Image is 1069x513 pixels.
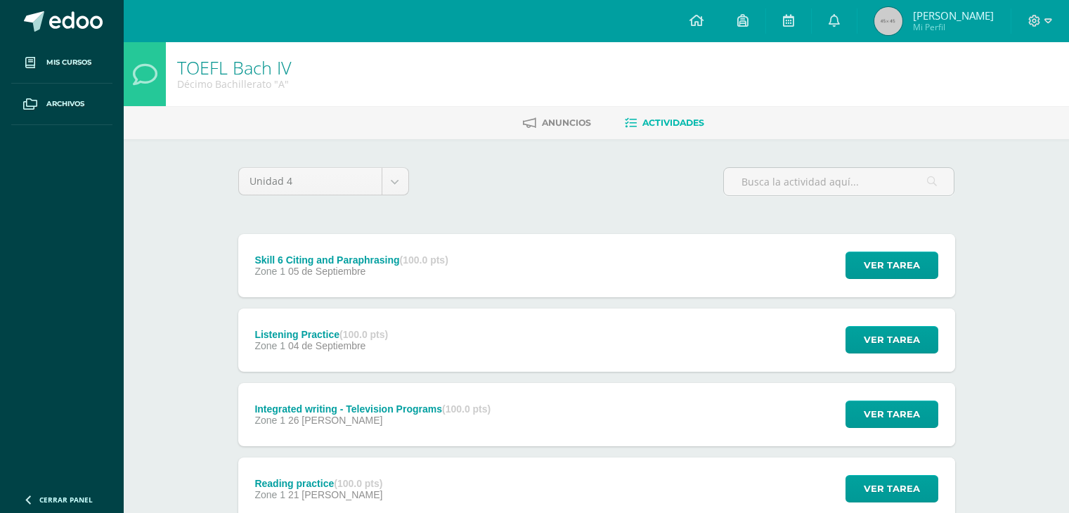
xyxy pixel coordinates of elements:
a: Unidad 4 [239,168,408,195]
a: Archivos [11,84,112,125]
button: Ver tarea [846,326,938,353]
a: TOEFL Bach IV [177,56,292,79]
span: Ver tarea [864,476,920,502]
span: 05 de Septiembre [288,266,366,277]
a: Actividades [625,112,704,134]
span: Archivos [46,98,84,110]
span: 04 de Septiembre [288,340,366,351]
button: Ver tarea [846,252,938,279]
span: Zone 1 [254,266,285,277]
strong: (100.0 pts) [400,254,448,266]
span: Unidad 4 [250,168,371,195]
span: Zone 1 [254,415,285,426]
span: Actividades [642,117,704,128]
input: Busca la actividad aquí... [724,168,954,195]
strong: (100.0 pts) [442,403,491,415]
span: Ver tarea [864,327,920,353]
span: 21 [PERSON_NAME] [288,489,383,500]
div: Décimo Bachillerato 'A' [177,77,292,91]
span: Mi Perfil [913,21,994,33]
strong: (100.0 pts) [334,478,382,489]
span: [PERSON_NAME] [913,8,994,22]
span: Zone 1 [254,489,285,500]
h1: TOEFL Bach IV [177,58,292,77]
strong: (100.0 pts) [339,329,388,340]
span: Cerrar panel [39,495,93,505]
span: Ver tarea [864,252,920,278]
span: Zone 1 [254,340,285,351]
div: Skill 6 Citing and Paraphrasing [254,254,448,266]
img: 45x45 [874,7,902,35]
button: Ver tarea [846,401,938,428]
button: Ver tarea [846,475,938,502]
div: Reading practice [254,478,382,489]
span: 26 [PERSON_NAME] [288,415,383,426]
span: Anuncios [542,117,591,128]
a: Mis cursos [11,42,112,84]
span: Ver tarea [864,401,920,427]
div: Listening Practice [254,329,388,340]
span: Mis cursos [46,57,91,68]
a: Anuncios [523,112,591,134]
div: Integrated writing - Television Programs [254,403,491,415]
